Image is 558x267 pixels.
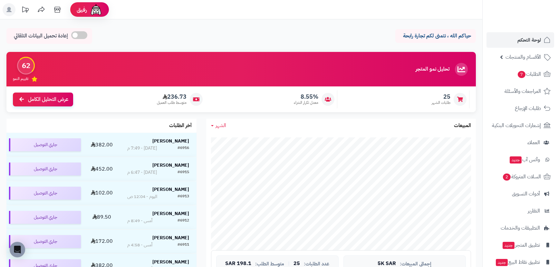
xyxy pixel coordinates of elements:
[294,100,318,105] span: معدل تكرار الشراء
[496,259,508,266] span: جديد
[486,186,554,202] a: أدوات التسويق
[216,122,226,129] span: الشهر
[83,230,120,253] td: 172.00
[152,234,189,241] strong: [PERSON_NAME]
[90,3,102,16] img: ai-face.png
[83,157,120,181] td: 452.00
[9,163,81,175] div: جاري التوصيل
[486,220,554,236] a: التطبيقات والخدمات
[9,235,81,248] div: جاري التوصيل
[9,211,81,224] div: جاري التوصيل
[10,242,25,257] div: Open Intercom Messenger
[400,261,431,267] span: إجمالي المبيعات:
[77,6,87,14] span: رفيق
[492,121,541,130] span: إشعارات التحويلات البنكية
[505,53,541,62] span: الأقسام والمنتجات
[527,138,540,147] span: العملاء
[486,237,554,253] a: تطبيق المتجرجديد
[400,32,471,40] p: حياكم الله ، نتمنى لكم تجارة رابحة
[517,71,526,78] span: 7
[503,242,515,249] span: جديد
[486,152,554,167] a: وآتس آبجديد
[169,123,192,129] h3: آخر الطلبات
[486,66,554,82] a: الطلبات7
[152,138,189,144] strong: [PERSON_NAME]
[515,104,541,113] span: طلبات الإرجاع
[127,218,152,224] div: أمس - 8:49 م
[294,93,318,100] span: 8.55%
[486,32,554,48] a: لوحة التحكم
[486,135,554,150] a: العملاء
[83,133,120,157] td: 382.00
[510,156,522,163] span: جديد
[454,123,471,129] h3: المبيعات
[501,223,540,232] span: التطبيقات والخدمات
[432,93,450,100] span: 25
[152,186,189,193] strong: [PERSON_NAME]
[512,189,540,198] span: أدوات التسويق
[9,138,81,151] div: جاري التوصيل
[152,162,189,169] strong: [PERSON_NAME]
[211,122,226,129] a: الشهر
[178,242,189,248] div: #6911
[178,169,189,176] div: #6915
[486,118,554,133] a: إشعارات التحويلات البنكية
[13,93,73,106] a: عرض التحليل الكامل
[304,261,329,267] span: عدد الطلبات:
[486,203,554,219] a: التقارير
[288,261,290,266] span: |
[517,35,541,44] span: لوحة التحكم
[152,210,189,217] strong: [PERSON_NAME]
[378,261,396,267] span: 5K SAR
[509,155,540,164] span: وآتس آب
[178,218,189,224] div: #6912
[127,145,157,152] div: [DATE] - 7:49 م
[505,87,541,96] span: المراجعات والأسئلة
[83,181,120,205] td: 102.00
[416,66,449,72] h3: تحليل نمو المتجر
[486,101,554,116] a: طلبات الإرجاع
[13,76,28,82] span: تقييم النمو
[502,172,541,181] span: السلات المتروكة
[293,261,300,267] span: 25
[28,96,68,103] span: عرض التحليل الكامل
[514,5,552,18] img: logo-2.png
[486,84,554,99] a: المراجعات والأسئلة
[17,3,33,18] a: تحديثات المنصة
[255,261,284,267] span: متوسط الطلب:
[486,169,554,184] a: السلات المتروكة2
[178,193,189,200] div: #6913
[178,145,189,152] div: #6916
[503,173,511,181] span: 2
[502,241,540,250] span: تطبيق المتجر
[157,93,187,100] span: 236.73
[528,206,540,215] span: التقارير
[127,169,157,176] div: [DATE] - 6:47 م
[127,193,157,200] div: اليوم - 12:04 ص
[225,261,251,267] span: 198.1 SAR
[432,100,450,105] span: طلبات الشهر
[9,187,81,200] div: جاري التوصيل
[495,258,540,267] span: تطبيق نقاط البيع
[517,70,541,79] span: الطلبات
[152,259,189,265] strong: [PERSON_NAME]
[127,242,152,248] div: أمس - 4:58 م
[157,100,187,105] span: متوسط طلب العميل
[83,205,120,229] td: 89.50
[14,32,68,40] span: إعادة تحميل البيانات التلقائي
